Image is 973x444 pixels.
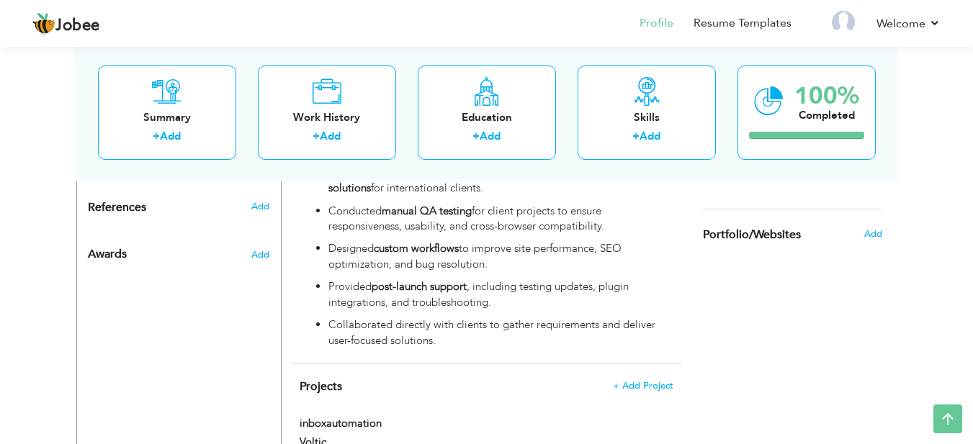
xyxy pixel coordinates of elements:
img: jobee.io [32,12,55,35]
label: inboxautomation [300,416,542,431]
label: + [313,129,320,144]
a: Add [480,129,501,143]
h4: This helps to highlight the project, tools and skills you have worked on. [300,379,673,394]
a: Add [640,129,660,143]
strong: manual QA testing [382,204,472,218]
p: Designed to improve site performance, SEO optimization, and bug resolution. [328,241,673,272]
span: Add [251,200,269,213]
label: + [153,129,160,144]
p: Collaborated directly with clients to gather requirements and deliver user-focused solutions. [328,317,673,348]
label: + [472,129,480,144]
a: Jobee [32,12,100,35]
div: Add the reference. [77,200,281,222]
div: 100% [794,83,859,107]
span: + Add Project [613,381,673,391]
img: Profile Img [832,11,855,34]
a: Welcome [876,15,941,32]
span: Portfolio/Websites [703,229,801,242]
strong: post-launch support [372,279,467,294]
div: Skills [589,109,704,124]
span: Add [864,227,882,240]
strong: custom workflows [374,241,459,255]
div: Add the awards you’ve earned. [77,234,281,268]
div: Summary [109,109,225,124]
p: Provided , including testing updates, plugin integrations, and troubleshooting. [328,279,673,310]
a: Resume Templates [694,15,792,32]
div: Share your links of online work [692,209,894,260]
span: Projects [300,379,342,394]
p: Conducted for client projects to ensure responsiveness, usability, and cross-browser compatibility. [328,204,673,235]
div: Work History [269,109,385,124]
span: Add [251,248,269,261]
span: References [88,201,146,214]
div: Completed [794,107,859,122]
span: Awards [88,248,127,261]
label: + [632,129,640,144]
a: Add [160,129,181,143]
div: Education [429,109,544,124]
a: Add [320,129,341,143]
a: Profile [640,15,673,32]
span: Jobee [55,18,100,34]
